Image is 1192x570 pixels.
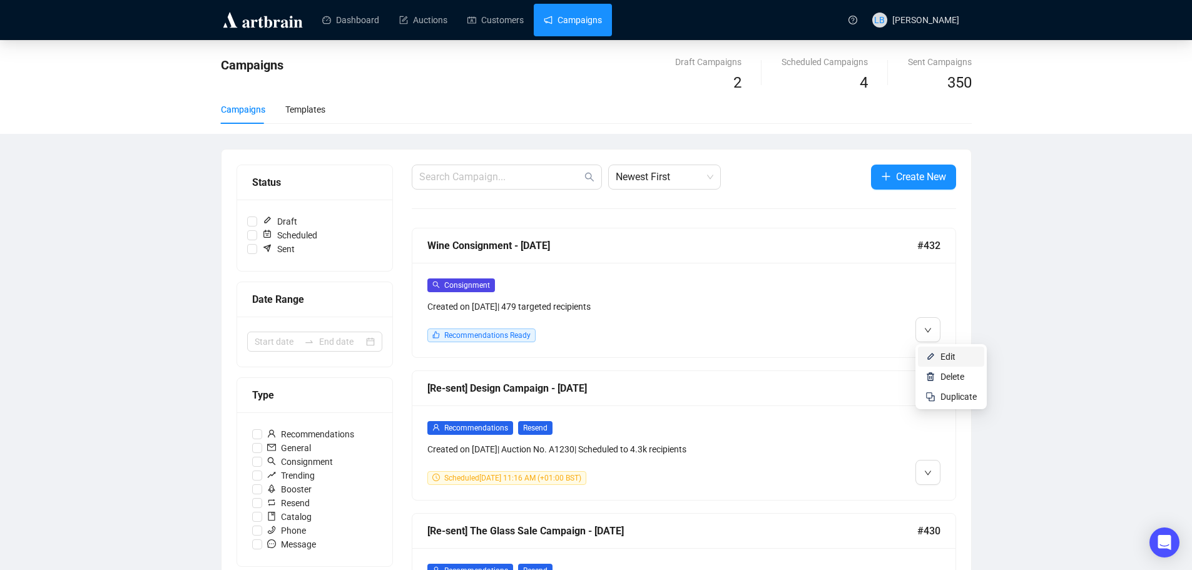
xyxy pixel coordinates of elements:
span: search [432,281,440,288]
span: to [304,337,314,347]
span: Message [262,537,321,551]
span: rocket [267,484,276,493]
a: Dashboard [322,4,379,36]
span: Campaigns [221,58,283,73]
img: logo [221,10,305,30]
span: 2 [733,74,741,91]
span: Consignment [262,455,338,469]
span: Recommendations [262,427,359,441]
span: LB [874,13,885,27]
span: 4 [860,74,868,91]
span: Create New [896,169,946,185]
span: retweet [267,498,276,507]
span: Catalog [262,510,317,524]
span: mail [267,443,276,452]
span: swap-right [304,337,314,347]
span: user [267,429,276,438]
span: plus [881,171,891,181]
input: Search Campaign... [419,170,582,185]
div: Type [252,387,377,403]
div: [Re-sent] The Glass Sale Campaign - [DATE] [427,523,917,539]
span: Edit [940,352,955,362]
span: down [924,327,932,334]
span: clock-circle [432,474,440,481]
div: Draft Campaigns [675,55,741,69]
span: user [432,424,440,431]
div: Created on [DATE] | 479 targeted recipients [427,300,810,313]
div: Campaigns [221,103,265,116]
span: Booster [262,482,317,496]
input: Start date [255,335,299,349]
span: Duplicate [940,392,977,402]
div: Scheduled Campaigns [782,55,868,69]
span: down [924,469,932,477]
a: Campaigns [544,4,602,36]
div: Sent Campaigns [908,55,972,69]
a: [Re-sent] Design Campaign - [DATE]#431userRecommendationsResendCreated on [DATE]| Auction No. A12... [412,370,956,501]
span: like [432,331,440,338]
div: Date Range [252,292,377,307]
span: Consignment [444,281,490,290]
span: message [267,539,276,548]
img: svg+xml;base64,PHN2ZyB4bWxucz0iaHR0cDovL3d3dy53My5vcmcvMjAwMC9zdmciIHhtbG5zOnhsaW5rPSJodHRwOi8vd3... [925,352,935,362]
div: Templates [285,103,325,116]
span: search [267,457,276,466]
span: Delete [940,372,964,382]
span: Draft [257,215,302,228]
span: Newest First [616,165,713,189]
span: Scheduled [DATE] 11:16 AM (+01:00 BST) [444,474,581,482]
span: question-circle [848,16,857,24]
a: Wine Consignment - [DATE]#432searchConsignmentCreated on [DATE]| 479 targeted recipientslikeRecom... [412,228,956,358]
span: [PERSON_NAME] [892,15,959,25]
span: Recommendations [444,424,508,432]
div: Created on [DATE] | Auction No. A1230 | Scheduled to 4.3k recipients [427,442,810,456]
span: Sent [257,242,300,256]
input: End date [319,335,364,349]
span: phone [267,526,276,534]
button: Create New [871,165,956,190]
span: 350 [947,74,972,91]
img: svg+xml;base64,PHN2ZyB4bWxucz0iaHR0cDovL3d3dy53My5vcmcvMjAwMC9zdmciIHdpZHRoPSIyNCIgaGVpZ2h0PSIyNC... [925,392,935,402]
img: svg+xml;base64,PHN2ZyB4bWxucz0iaHR0cDovL3d3dy53My5vcmcvMjAwMC9zdmciIHhtbG5zOnhsaW5rPSJodHRwOi8vd3... [925,372,935,382]
span: Resend [518,421,553,435]
span: search [584,172,594,182]
span: Resend [262,496,315,510]
a: Auctions [399,4,447,36]
div: Status [252,175,377,190]
span: Phone [262,524,311,537]
span: book [267,512,276,521]
a: Customers [467,4,524,36]
span: Trending [262,469,320,482]
span: General [262,441,316,455]
span: #430 [917,523,940,539]
div: [Re-sent] Design Campaign - [DATE] [427,380,917,396]
span: Scheduled [257,228,322,242]
div: Open Intercom Messenger [1149,527,1179,557]
span: Recommendations Ready [444,331,531,340]
div: Wine Consignment - [DATE] [427,238,917,253]
span: rise [267,471,276,479]
span: #432 [917,238,940,253]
